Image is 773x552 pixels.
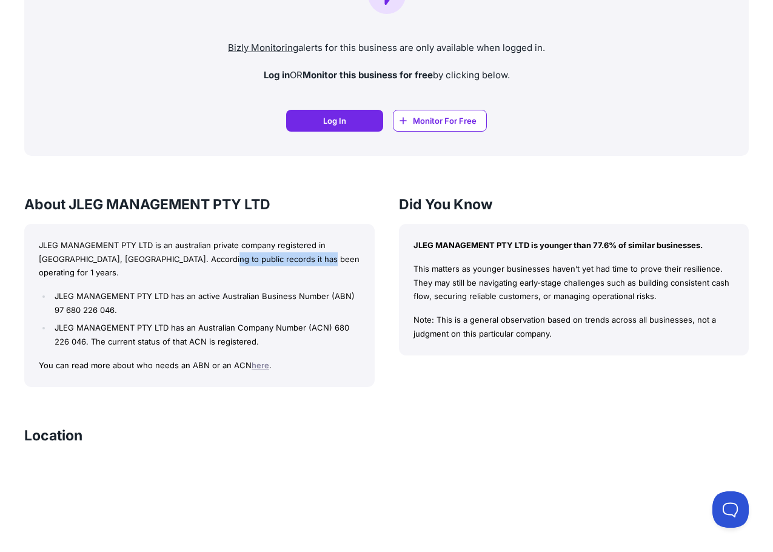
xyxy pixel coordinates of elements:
[413,262,735,303] p: This matters as younger businesses haven’t yet had time to prove their resilience. They may still...
[39,238,360,280] p: JLEG MANAGEMENT PTY LTD is an australian private company registered in [GEOGRAPHIC_DATA], [GEOGRA...
[39,358,360,372] p: You can read more about who needs an ABN or an ACN .
[712,491,749,528] iframe: Toggle Customer Support
[228,42,298,53] a: Bizly Monitoring
[52,321,360,349] li: JLEG MANAGEMENT PTY LTD has an Australian Company Number (ACN) 680 226 046. The current status of...
[413,115,477,127] span: Monitor For Free
[399,195,749,214] h3: Did You Know
[323,115,346,127] span: Log In
[264,69,290,81] strong: Log in
[413,313,735,341] p: Note: This is a general observation based on trends across all businesses, not a judgment on this...
[413,238,735,252] p: JLEG MANAGEMENT PTY LTD is younger than 77.6% of similar businesses.
[303,69,433,81] strong: Monitor this business for free
[286,110,383,132] a: Log In
[52,289,360,317] li: JLEG MANAGEMENT PTY LTD has an active Australian Business Number (ABN) 97 680 226 046.
[34,69,739,82] p: OR by clicking below.
[252,360,269,370] a: here
[24,195,375,214] h3: About JLEG MANAGEMENT PTY LTD
[393,110,487,132] a: Monitor For Free
[34,41,739,55] p: alerts for this business are only available when logged in.
[24,426,82,445] h3: Location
